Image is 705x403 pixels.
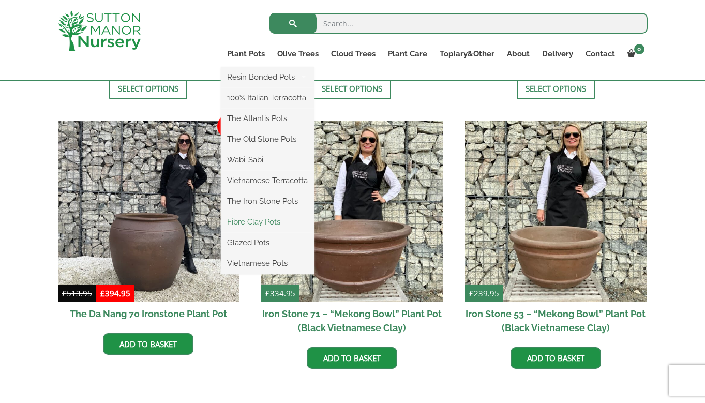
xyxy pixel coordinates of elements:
a: About [501,47,536,61]
a: Vietnamese Pots [221,256,314,271]
span: £ [265,288,270,298]
a: Add to basket: “Iron Stone 53 - "Mekong Bowl" Plant Pot (Black Vietnamese Clay)” [511,347,601,369]
a: Vietnamese Terracotta [221,173,314,188]
a: Select options for “The Hoi An Iron Stone Plant Pots” [313,78,391,99]
a: Wabi-Sabi [221,152,314,168]
a: Plant Pots [221,47,271,61]
a: Select options for “The Ha Long Bay Iron Stone Plant Pots” [109,78,187,99]
img: logo [58,10,141,51]
a: Olive Trees [271,47,325,61]
h2: Iron Stone 71 – “Mekong Bowl” Plant Pot (Black Vietnamese Clay) [261,302,443,339]
a: £334.95 Iron Stone 71 – “Mekong Bowl” Plant Pot (Black Vietnamese Clay) [261,121,443,340]
a: 0 [621,47,648,61]
a: Select options for “The Mui Ne Iron Stone Plant Pots” [517,78,595,99]
span: 0 [634,44,644,54]
input: Search... [269,13,648,34]
h2: The Da Nang 70 Ironstone Plant Pot [58,302,239,325]
img: Iron Stone 71 - "Mekong Bowl" Plant Pot (Black Vietnamese Clay) [261,121,443,303]
a: Plant Care [382,47,433,61]
a: Fibre Clay Pots [221,214,314,230]
a: The Atlantis Pots [221,111,314,126]
a: Delivery [536,47,579,61]
a: The Iron Stone Pots [221,193,314,209]
img: Iron Stone 53 - "Mekong Bowl" Plant Pot (Black Vietnamese Clay) [465,121,647,303]
h2: Iron Stone 53 – “Mekong Bowl” Plant Pot (Black Vietnamese Clay) [465,302,647,339]
span: Sale! [217,114,242,139]
a: £239.95 Iron Stone 53 – “Mekong Bowl” Plant Pot (Black Vietnamese Clay) [465,121,647,340]
img: The Da Nang 70 Ironstone Plant Pot [58,121,239,303]
a: Contact [579,47,621,61]
a: Sale! The Da Nang 70 Ironstone Plant Pot [58,121,239,326]
a: The Old Stone Pots [221,131,314,147]
a: Cloud Trees [325,47,382,61]
a: Add to basket: “Iron Stone 71 - "Mekong Bowl" Plant Pot (Black Vietnamese Clay)” [307,347,397,369]
a: Topiary&Other [433,47,501,61]
a: Glazed Pots [221,235,314,250]
a: Add to basket: “The Da Nang 70 Ironstone Plant Pot” [103,333,193,355]
span: £ [469,288,474,298]
bdi: 394.95 [100,288,130,298]
bdi: 513.95 [62,288,92,298]
a: 100% Italian Terracotta [221,90,314,106]
bdi: 239.95 [469,288,499,298]
bdi: 334.95 [265,288,295,298]
a: Resin Bonded Pots [221,69,314,85]
span: £ [62,288,67,298]
span: £ [100,288,105,298]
